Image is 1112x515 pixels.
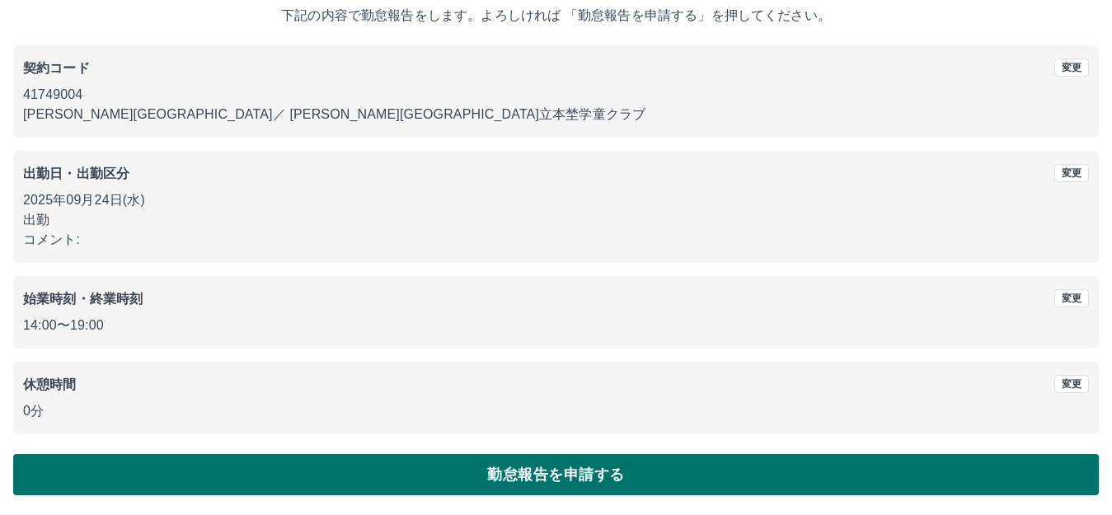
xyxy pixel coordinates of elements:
[23,190,1089,210] p: 2025年09月24日(水)
[23,166,129,180] b: 出勤日・出勤区分
[1054,375,1089,393] button: 変更
[23,401,1089,421] p: 0分
[1054,289,1089,307] button: 変更
[1054,59,1089,77] button: 変更
[23,292,143,306] b: 始業時刻・終業時刻
[23,230,1089,250] p: コメント:
[23,85,1089,105] p: 41749004
[23,377,77,391] b: 休憩時間
[1054,164,1089,182] button: 変更
[23,105,1089,124] p: [PERSON_NAME][GEOGRAPHIC_DATA] ／ [PERSON_NAME][GEOGRAPHIC_DATA]立本埜学童クラブ
[23,61,90,75] b: 契約コード
[23,316,1089,335] p: 14:00 〜 19:00
[13,6,1099,26] p: 下記の内容で勤怠報告をします。よろしければ 「勤怠報告を申請する」を押してください。
[23,210,1089,230] p: 出勤
[13,454,1099,495] button: 勤怠報告を申請する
